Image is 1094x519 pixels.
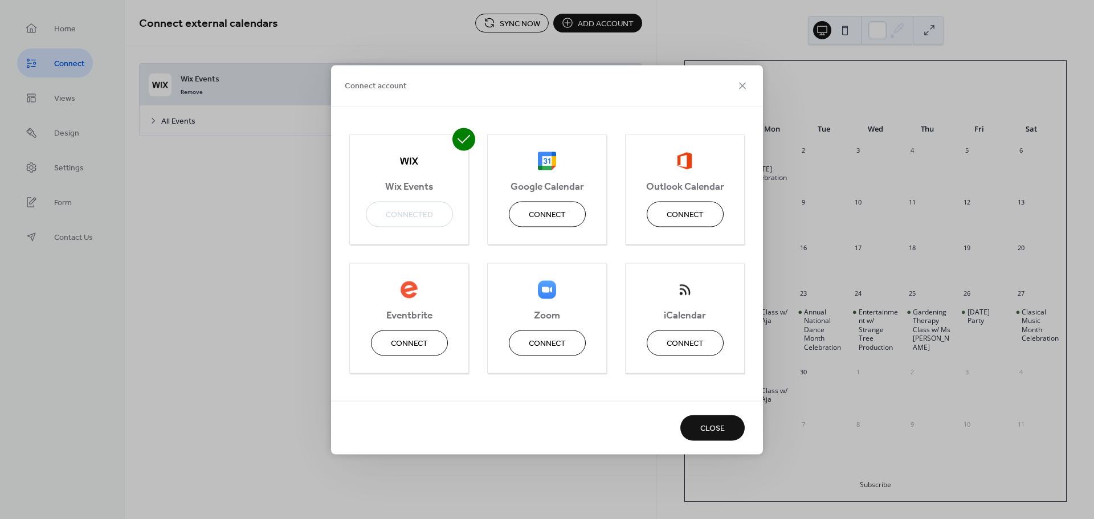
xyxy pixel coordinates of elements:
span: Zoom [488,310,606,322]
span: Google Calendar [488,181,606,193]
button: Connect [509,201,586,227]
img: outlook [677,152,692,170]
span: Connect account [345,80,407,92]
img: zoom [538,280,556,299]
img: google [538,152,556,170]
span: Eventbrite [350,310,468,322]
span: Connect [529,338,566,350]
button: Close [680,415,745,440]
span: Connect [529,209,566,221]
span: Outlook Calendar [626,181,744,193]
span: Connect [667,209,704,221]
img: eventbrite [400,280,418,299]
span: Connect [667,338,704,350]
img: ical [676,280,694,299]
button: Connect [371,330,448,355]
img: wix [400,152,418,170]
span: Close [700,423,725,435]
button: Connect [509,330,586,355]
button: Connect [647,330,724,355]
span: Connect [391,338,428,350]
span: iCalendar [626,310,744,322]
button: Connect [647,201,724,227]
span: Wix Events [350,181,468,193]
